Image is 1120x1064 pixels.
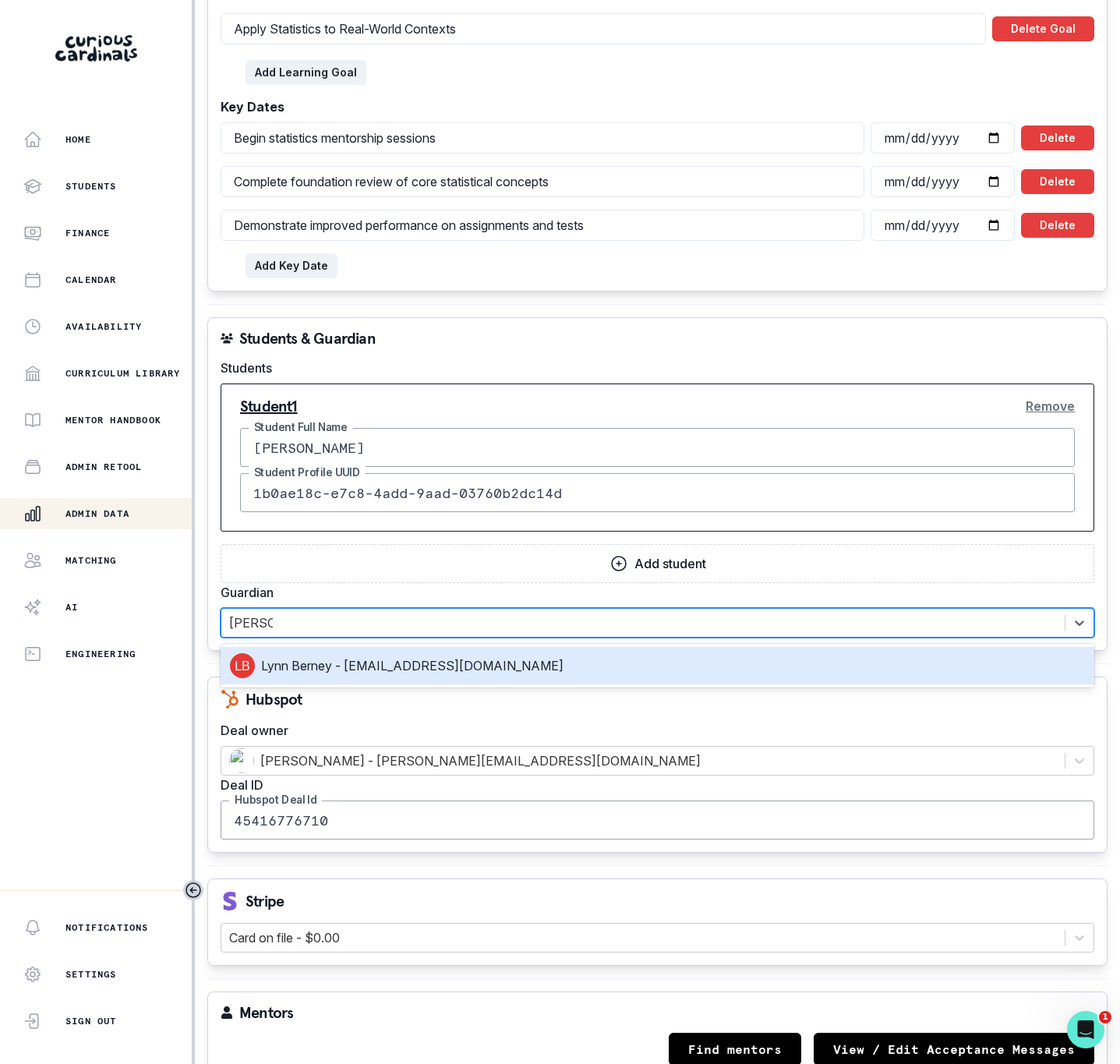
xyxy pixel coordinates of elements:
[1021,125,1094,150] button: Delete
[1067,1011,1104,1048] iframe: Intercom live chat
[246,60,366,85] button: Add Learning Goal
[221,210,864,241] input: Enter title (e.g., Project Due Date)
[1099,1011,1111,1023] span: 1
[221,166,864,197] input: Enter title (e.g., Project Due Date)
[221,13,986,44] input: Enter main goal
[871,122,1015,154] input: Select date
[65,554,117,567] p: Matching
[239,331,376,346] p: Students & Guardian
[65,648,136,660] p: Engineering
[240,398,298,414] p: Student 1
[1021,213,1094,238] button: Delete
[221,776,1085,794] label: Deal ID
[221,97,1085,116] label: Key Dates
[221,359,1085,377] label: Students
[221,544,1094,583] button: Add student
[871,166,1015,197] input: Select date
[634,557,706,571] p: Add student
[221,583,1085,602] label: Guardian
[1026,391,1075,422] button: Remove
[246,893,284,909] p: Stripe
[239,1005,293,1020] p: Mentors
[1021,169,1094,194] button: Delete
[65,461,142,473] p: Admin Retool
[992,16,1094,41] button: Delete Goal
[65,227,110,239] p: Finance
[65,320,142,333] p: Availability
[55,35,137,62] img: Curious Cardinals Logo
[65,133,91,146] p: Home
[229,748,1057,773] div: [PERSON_NAME] - [PERSON_NAME][EMAIL_ADDRESS][DOMAIN_NAME]
[246,253,337,278] button: Add Key Date
[65,1015,117,1027] p: Sign Out
[183,880,203,900] button: Toggle sidebar
[65,414,161,426] p: Mentor Handbook
[65,274,117,286] p: Calendar
[246,691,302,707] p: Hubspot
[230,653,1085,678] div: Lynn Berney - [EMAIL_ADDRESS][DOMAIN_NAME]
[221,721,1085,740] label: Deal owner
[65,921,149,934] p: Notifications
[65,367,181,380] p: Curriculum Library
[221,122,864,154] input: Enter title (e.g., Project Due Date)
[871,210,1015,241] input: Select date
[65,601,78,613] p: AI
[65,180,117,193] p: Students
[65,968,117,981] p: Settings
[65,507,129,520] p: Admin Data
